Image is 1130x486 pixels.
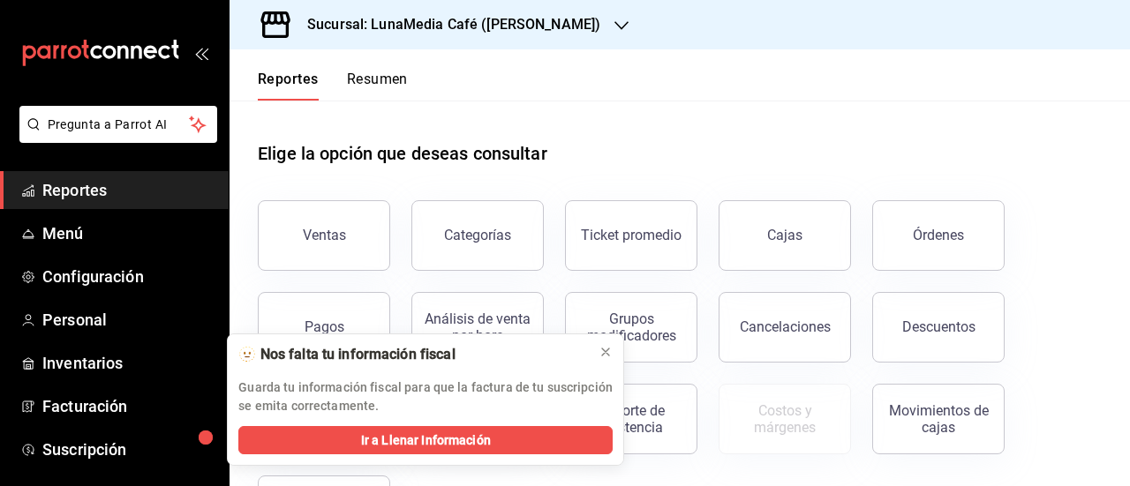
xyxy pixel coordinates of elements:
div: Análisis de venta por hora [423,310,532,344]
div: Cajas [767,225,803,246]
button: open_drawer_menu [194,46,208,60]
div: Órdenes [913,227,964,243]
span: Inventarios [42,351,215,375]
div: Ventas [303,227,346,243]
h1: Elige la opción que deseas consultar [258,140,547,167]
button: Análisis de venta por hora [411,292,544,363]
span: Facturación [42,394,215,418]
button: Pregunta a Parrot AI [19,106,217,143]
button: Ticket promedio [565,200,697,271]
button: Ir a Llenar Información [238,426,613,454]
a: Pregunta a Parrot AI [12,128,217,146]
button: Grupos modificadores [565,292,697,363]
button: Movimientos de cajas [872,384,1005,454]
a: Cajas [719,200,851,271]
button: Ventas [258,200,390,271]
div: Pagos [305,318,344,335]
span: Pregunta a Parrot AI [48,116,190,134]
span: Personal [42,308,215,332]
div: Reporte de asistencia [576,402,686,436]
span: Suscripción [42,437,215,461]
div: navigation tabs [258,71,408,101]
button: Categorías [411,200,544,271]
div: Grupos modificadores [576,310,686,344]
h3: Sucursal: LunaMedia Café ([PERSON_NAME]) [293,14,600,35]
button: Contrata inventarios para ver este reporte [719,384,851,454]
button: Pagos [258,292,390,363]
span: Reportes [42,178,215,202]
div: Ticket promedio [581,227,682,243]
div: Movimientos de cajas [884,402,993,436]
button: Resumen [347,71,408,101]
div: Costos y márgenes [730,402,840,436]
p: Guarda tu información fiscal para que la factura de tu suscripción se emita correctamente. [238,378,613,415]
span: Ir a Llenar Información [361,431,491,450]
button: Reportes [258,71,319,101]
div: 🫥 Nos falta tu información fiscal [238,345,584,364]
button: Descuentos [872,292,1005,363]
span: Configuración [42,265,215,288]
button: Reporte de asistencia [565,384,697,454]
div: Descuentos [902,318,976,335]
button: Órdenes [872,200,1005,271]
span: Menú [42,221,215,245]
div: Cancelaciones [740,318,831,335]
div: Categorías [444,227,511,243]
button: Cancelaciones [719,292,851,363]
